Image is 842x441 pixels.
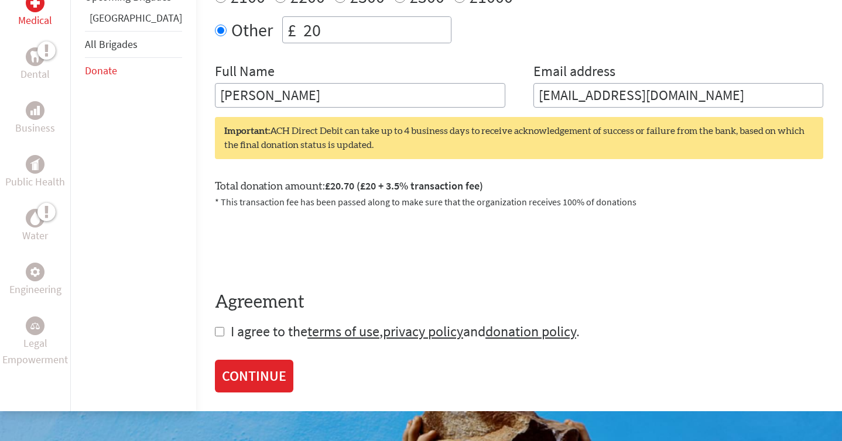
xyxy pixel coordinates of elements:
[215,62,275,83] label: Full Name
[2,335,68,368] p: Legal Empowerment
[85,64,117,77] a: Donate
[30,106,40,115] img: Business
[215,292,823,313] h4: Agreement
[325,179,483,192] span: £20.70 (£20 + 3.5% transaction fee)
[231,16,273,43] label: Other
[85,31,182,58] li: All Brigades
[301,17,451,43] input: Enter Amount
[26,155,45,174] div: Public Health
[215,117,823,159] div: ACH Direct Debit can take up to 4 business days to receive acknowledgement of success or failure ...
[307,322,379,340] a: terms of use
[383,322,463,340] a: privacy policy
[20,47,50,82] a: DentalDental
[90,11,182,25] a: [GEOGRAPHIC_DATA]
[30,51,40,63] img: Dental
[30,212,40,225] img: Water
[2,316,68,368] a: Legal EmpowermentLegal Empowerment
[15,101,55,136] a: BusinessBusiness
[30,322,40,329] img: Legal Empowerment
[215,83,505,108] input: Enter Full Name
[231,322,580,340] span: I agree to the , and .
[215,223,393,268] iframe: reCAPTCHA
[215,195,823,209] p: * This transaction fee has been passed along to make sure that the organization receives 100% of ...
[22,228,48,244] p: Water
[85,58,182,84] li: Donate
[26,316,45,335] div: Legal Empowerment
[533,83,824,108] input: Your Email
[26,47,45,66] div: Dental
[5,174,65,190] p: Public Health
[224,126,270,136] strong: Important:
[20,66,50,82] p: Dental
[26,263,45,281] div: Engineering
[215,178,483,195] label: Total donation amount:
[26,101,45,120] div: Business
[215,360,293,392] a: CONTINUE
[18,12,52,29] p: Medical
[22,209,48,244] a: WaterWater
[85,10,182,31] li: Panama
[533,62,615,83] label: Email address
[85,37,138,51] a: All Brigades
[9,263,61,298] a: EngineeringEngineering
[30,159,40,170] img: Public Health
[5,155,65,190] a: Public HealthPublic Health
[283,17,301,43] div: £
[485,322,576,340] a: donation policy
[26,209,45,228] div: Water
[30,267,40,277] img: Engineering
[9,281,61,298] p: Engineering
[15,120,55,136] p: Business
